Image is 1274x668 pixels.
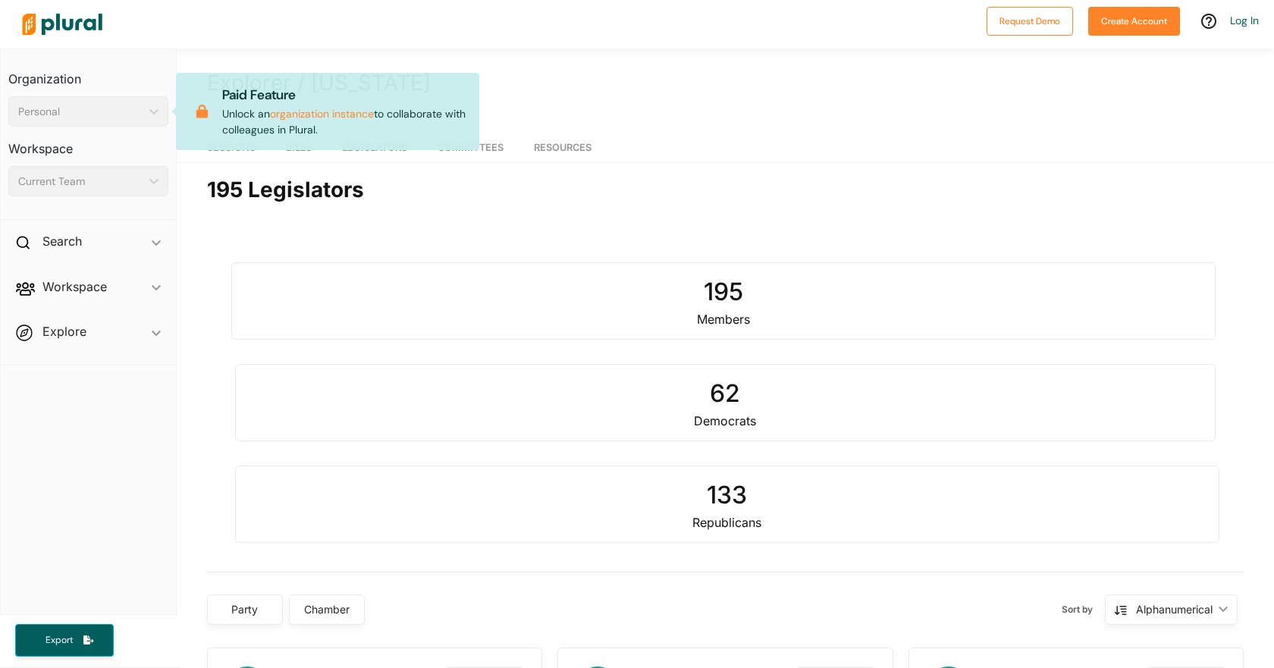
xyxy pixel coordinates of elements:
h2: Search [42,233,82,249]
div: Chamber [299,601,355,617]
span: Sort by [1062,603,1105,616]
div: Alphanumerical [1136,601,1213,617]
p: Unlock an to collaborate with colleagues in Plural. [222,85,467,138]
div: 62 [246,375,1204,412]
h1: Explorer / [US_STATE] [207,67,1244,99]
button: Export [15,624,114,657]
div: Party [217,601,273,617]
div: 133 [246,477,1208,513]
button: Create Account [1088,7,1180,36]
a: Resources [534,127,591,162]
div: Democrats [246,412,1204,430]
h3: Organization [8,57,168,90]
div: Personal [18,104,143,120]
button: Request Demo [987,7,1073,36]
div: Republicans [246,513,1208,532]
p: Paid Feature [222,85,467,105]
a: Create Account [1088,12,1180,28]
h3: Workspace [8,127,168,160]
div: Current Team [18,174,143,190]
div: 195 [243,274,1204,310]
a: Log In [1230,14,1259,27]
span: Resources [534,142,591,153]
h2: 195 Legislators [207,177,1244,203]
a: organization instance [270,107,374,121]
span: Export [35,634,83,647]
div: Members [243,310,1204,328]
a: Request Demo [987,12,1073,28]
